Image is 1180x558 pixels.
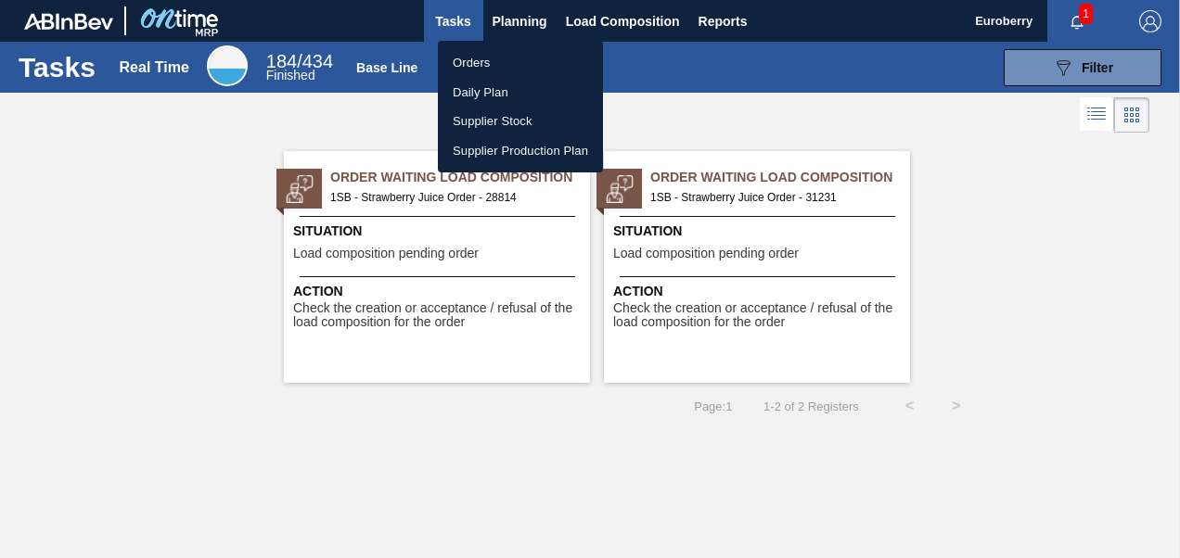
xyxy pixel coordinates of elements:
a: Supplier Stock [438,107,603,136]
a: Daily Plan [438,78,603,108]
a: Orders [438,48,603,78]
a: Supplier Production Plan [438,136,603,166]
